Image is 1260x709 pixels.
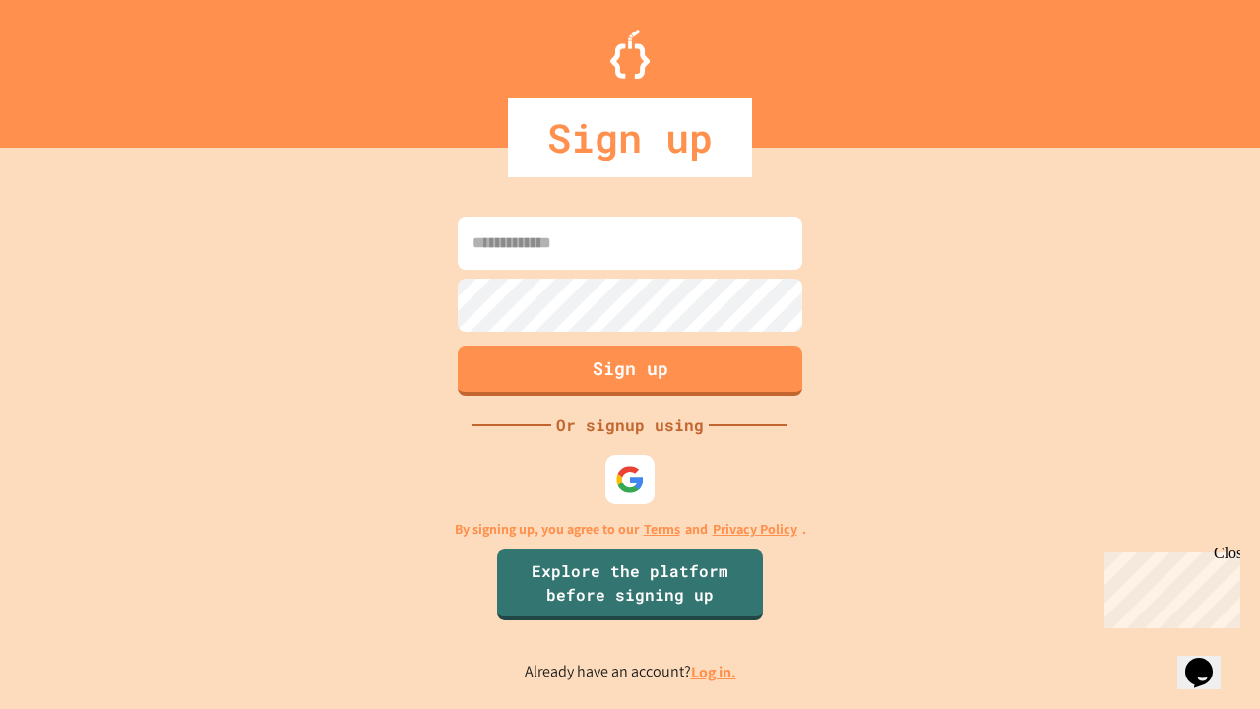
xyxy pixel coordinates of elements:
[691,662,736,682] a: Log in.
[1177,630,1240,689] iframe: chat widget
[458,346,802,396] button: Sign up
[455,519,806,540] p: By signing up, you agree to our and .
[610,30,650,79] img: Logo.svg
[508,98,752,177] div: Sign up
[644,519,680,540] a: Terms
[615,465,645,494] img: google-icon.svg
[551,414,709,437] div: Or signup using
[713,519,797,540] a: Privacy Policy
[1097,545,1240,628] iframe: chat widget
[525,660,736,684] p: Already have an account?
[497,549,763,620] a: Explore the platform before signing up
[8,8,136,125] div: Chat with us now!Close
